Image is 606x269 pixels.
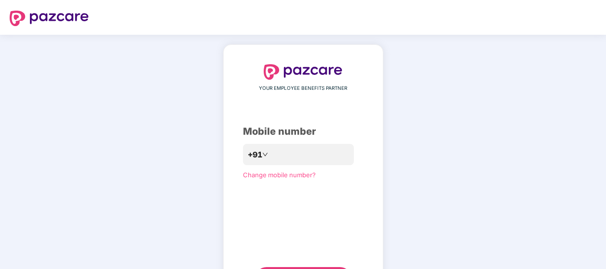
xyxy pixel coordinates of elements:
[264,64,343,80] img: logo
[248,149,262,161] span: +91
[243,171,316,179] a: Change mobile number?
[10,11,89,26] img: logo
[243,124,364,139] div: Mobile number
[262,152,268,157] span: down
[259,85,347,92] span: YOUR EMPLOYEE BENEFITS PARTNER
